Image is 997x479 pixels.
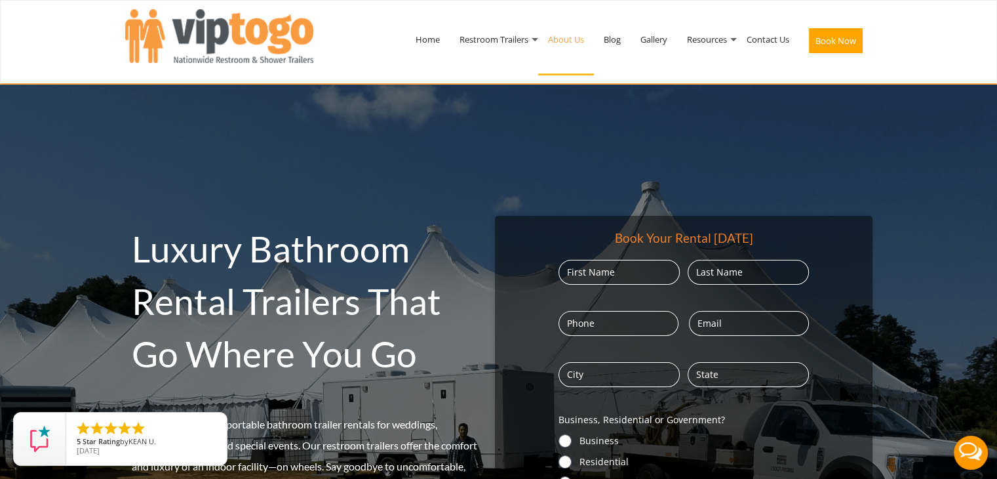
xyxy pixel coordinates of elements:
[125,9,313,63] img: VIPTOGO
[579,434,809,448] label: Business
[809,28,863,53] button: Book Now
[631,5,677,73] a: Gallery
[77,436,81,446] span: 5
[594,5,631,73] a: Blog
[406,5,450,73] a: Home
[799,5,872,81] a: Book Now
[130,421,146,436] li: 
[77,438,216,447] span: by
[689,311,809,336] input: Email
[688,260,809,285] input: Last Name
[688,362,809,387] input: State
[89,421,105,436] li: 
[538,5,594,73] a: About Us
[614,229,753,247] div: Book Your Rental [DATE]
[558,260,680,285] input: First Name
[945,427,997,479] button: Live Chat
[77,446,100,455] span: [DATE]
[117,421,132,436] li: 
[132,222,489,380] h2: Luxury Bathroom Rental Trailers That Go Where You Go
[83,436,120,446] span: Star Rating
[737,5,799,73] a: Contact Us
[558,413,725,427] legend: Business, Residential or Government?
[103,421,119,436] li: 
[558,311,678,336] input: Phone
[677,5,737,73] a: Resources
[128,436,156,446] span: KEAN U.
[27,426,53,452] img: Review Rating
[579,455,809,469] label: Residential
[450,5,538,73] a: Restroom Trailers
[75,421,91,436] li: 
[558,362,680,387] input: City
